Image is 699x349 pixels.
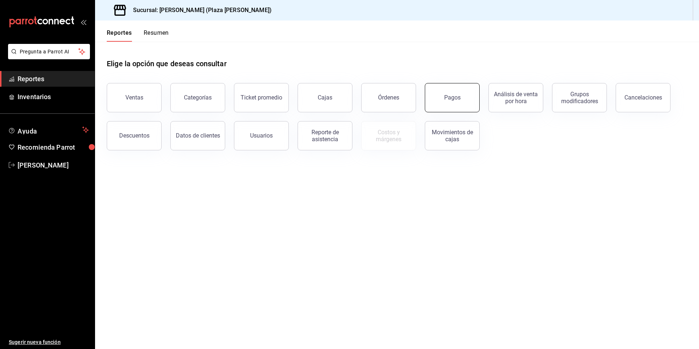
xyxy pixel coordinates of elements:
span: Inventarios [18,92,89,102]
button: Ventas [107,83,162,112]
div: Movimientos de cajas [430,129,475,143]
span: Pregunta a Parrot AI [20,48,79,56]
span: Recomienda Parrot [18,142,89,152]
div: Ventas [125,94,143,101]
button: Resumen [144,29,169,42]
button: Cajas [298,83,352,112]
button: Pregunta a Parrot AI [8,44,90,59]
button: open_drawer_menu [80,19,86,25]
span: Ayuda [18,125,79,134]
div: Usuarios [250,132,273,139]
a: Pregunta a Parrot AI [5,53,90,61]
div: Descuentos [119,132,150,139]
button: Reportes [107,29,132,42]
button: Descuentos [107,121,162,150]
div: Grupos modificadores [557,91,602,105]
span: [PERSON_NAME] [18,160,89,170]
button: Grupos modificadores [552,83,607,112]
div: Categorías [184,94,212,101]
button: Órdenes [361,83,416,112]
h3: Sucursal: [PERSON_NAME] (Plaza [PERSON_NAME]) [127,6,272,15]
span: Sugerir nueva función [9,338,89,346]
button: Ticket promedio [234,83,289,112]
h1: Elige la opción que deseas consultar [107,58,227,69]
button: Cancelaciones [616,83,670,112]
div: Órdenes [378,94,399,101]
div: Datos de clientes [176,132,220,139]
button: Contrata inventarios para ver este reporte [361,121,416,150]
button: Categorías [170,83,225,112]
button: Movimientos de cajas [425,121,480,150]
button: Análisis de venta por hora [488,83,543,112]
button: Datos de clientes [170,121,225,150]
div: Costos y márgenes [366,129,411,143]
span: Reportes [18,74,89,84]
div: navigation tabs [107,29,169,42]
div: Cancelaciones [624,94,662,101]
button: Pagos [425,83,480,112]
div: Cajas [318,94,332,101]
div: Pagos [444,94,461,101]
div: Ticket promedio [241,94,282,101]
button: Reporte de asistencia [298,121,352,150]
div: Análisis de venta por hora [493,91,539,105]
button: Usuarios [234,121,289,150]
div: Reporte de asistencia [302,129,348,143]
